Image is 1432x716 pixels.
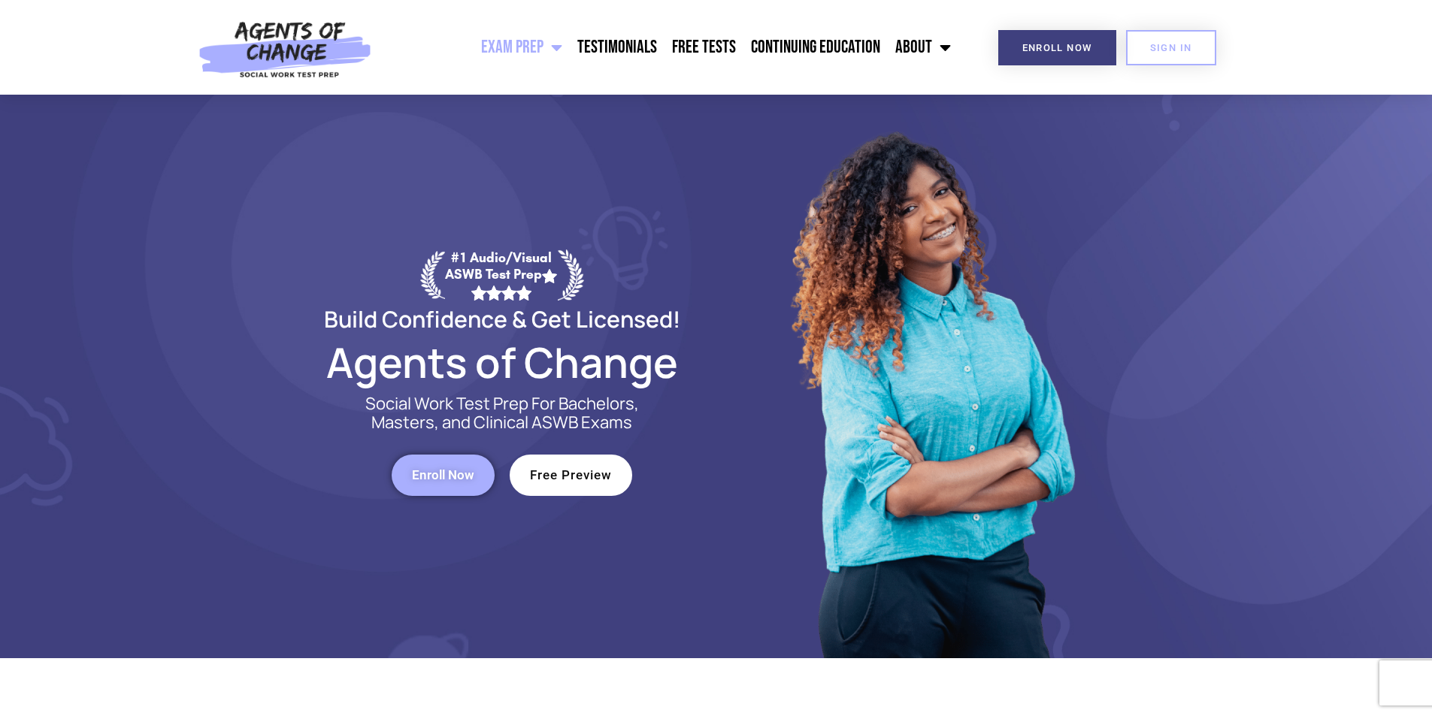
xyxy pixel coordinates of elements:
[445,249,558,300] div: #1 Audio/Visual ASWB Test Prep
[412,469,474,482] span: Enroll Now
[288,345,716,379] h2: Agents of Change
[1126,30,1216,65] a: SIGN IN
[392,455,495,496] a: Enroll Now
[998,30,1116,65] a: Enroll Now
[288,308,716,330] h2: Build Confidence & Get Licensed!
[348,394,656,432] p: Social Work Test Prep For Bachelors, Masters, and Clinical ASWB Exams
[530,469,612,482] span: Free Preview
[1150,43,1192,53] span: SIGN IN
[510,455,632,496] a: Free Preview
[380,29,958,66] nav: Menu
[665,29,743,66] a: Free Tests
[743,29,888,66] a: Continuing Education
[888,29,958,66] a: About
[1022,43,1092,53] span: Enroll Now
[570,29,665,66] a: Testimonials
[780,95,1081,658] img: Website Image 1 (1)
[474,29,570,66] a: Exam Prep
